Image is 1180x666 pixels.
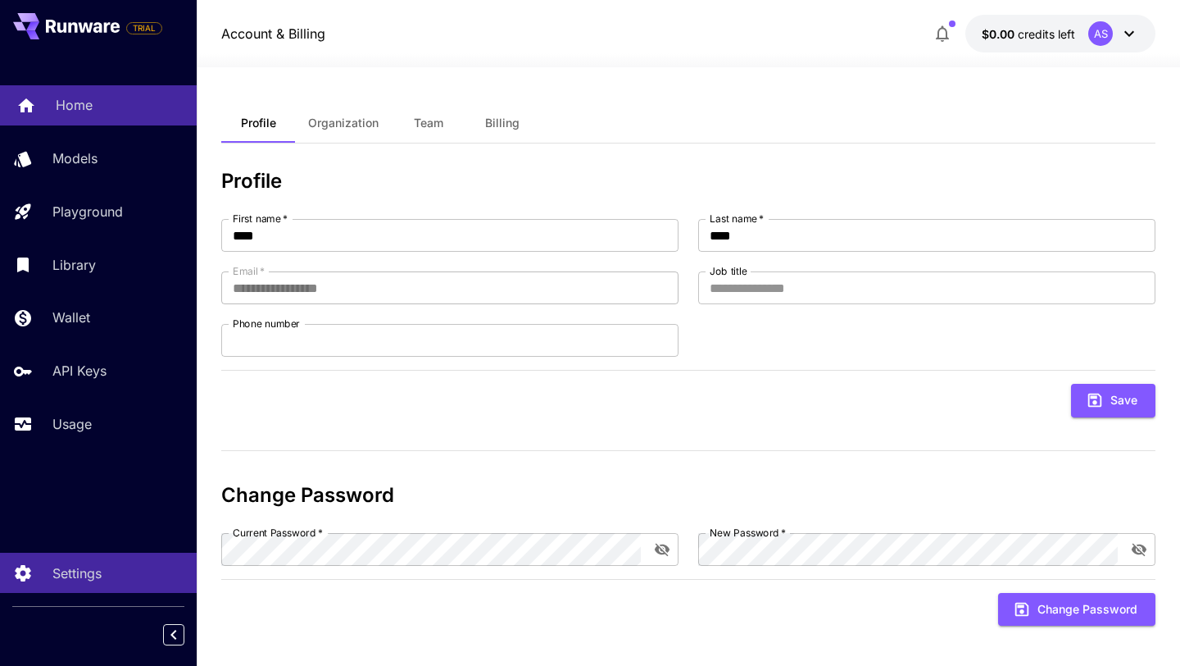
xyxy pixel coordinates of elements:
p: Models [52,148,98,168]
p: Settings [52,563,102,583]
label: New Password [710,526,786,540]
span: $0.00 [982,27,1018,41]
label: Phone number [233,317,300,331]
span: Team [414,116,443,130]
label: Current Password [233,526,323,540]
button: toggle password visibility [647,535,677,564]
p: Library [52,255,96,275]
button: $0.00AS [965,15,1155,52]
div: Collapse sidebar [175,620,197,650]
button: Change Password [998,593,1155,627]
p: Wallet [52,308,90,327]
p: Playground [52,202,123,221]
span: Organization [308,116,379,130]
span: credits left [1018,27,1075,41]
p: Usage [52,414,92,434]
label: Last name [710,212,764,226]
p: API Keys [52,361,107,381]
a: Account & Billing [221,24,325,43]
label: Email [233,264,265,278]
div: $0.00 [982,25,1075,43]
label: Job title [710,264,747,278]
span: TRIAL [127,22,161,34]
span: Billing [485,116,520,130]
div: AS [1088,21,1113,46]
nav: breadcrumb [221,24,325,43]
label: First name [233,212,288,226]
span: Profile [241,116,276,130]
span: Add your payment card to enable full platform functionality. [126,18,162,38]
button: Collapse sidebar [163,624,184,645]
p: Home [56,95,93,115]
h3: Change Password [221,484,1155,507]
button: toggle password visibility [1124,535,1154,564]
button: Save [1071,384,1155,417]
h3: Profile [221,170,1155,193]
